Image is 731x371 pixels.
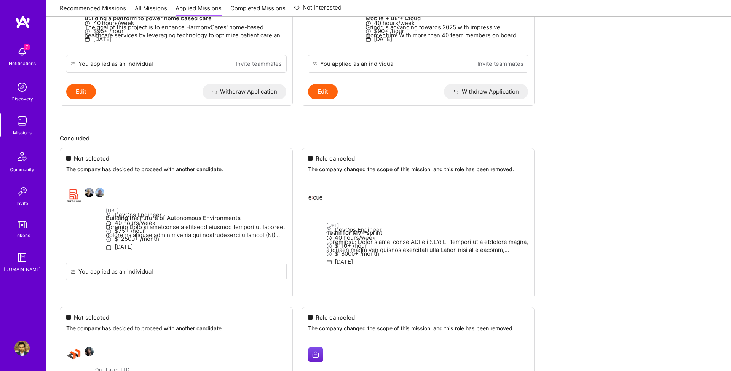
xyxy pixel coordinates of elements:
[78,60,153,68] div: You applied as an individual
[365,29,371,34] i: icon MoneyGray
[176,4,222,17] a: Applied Missions
[66,325,286,332] p: The company has decided to proceed with another candidate.
[16,199,28,207] div: Invite
[10,166,34,174] div: Community
[60,134,717,142] p: Concluded
[14,113,30,129] img: teamwork
[135,4,167,17] a: All Missions
[236,60,282,68] a: Invite teammates
[14,341,30,356] img: User Avatar
[203,84,287,99] button: Withdraw Application
[13,341,32,356] a: User Avatar
[477,60,524,68] a: Invite teammates
[85,35,286,43] p: [DATE]
[4,265,41,273] div: [DOMAIN_NAME]
[24,44,30,50] span: 7
[60,4,126,17] a: Recommended Missions
[85,27,286,35] p: $95+ /hour
[365,21,371,26] i: icon Clock
[85,19,286,27] p: 40 hours/week
[230,4,286,17] a: Completed Missions
[85,37,90,42] i: icon Calendar
[14,184,30,199] img: Invite
[85,347,94,356] img: Devin Bayer
[18,221,27,228] img: tokens
[85,21,90,26] i: icon Clock
[365,37,371,42] i: icon Calendar
[66,347,81,362] img: One Layer, LTD company logo
[365,27,528,35] p: $90+ /hour
[14,231,30,239] div: Tokens
[365,19,528,27] p: 40 hours/week
[85,29,90,34] i: icon MoneyGray
[14,44,30,59] img: bell
[14,250,30,265] img: guide book
[308,84,338,99] button: Edit
[294,3,342,17] a: Not Interested
[13,129,32,137] div: Missions
[74,314,109,322] span: Not selected
[13,147,31,166] img: Community
[365,35,528,43] p: [DATE]
[11,95,33,103] div: Discovery
[66,84,96,99] button: Edit
[9,59,36,67] div: Notifications
[444,84,528,99] button: Withdraw Application
[14,80,30,95] img: discovery
[320,60,395,68] div: You applied as an individual
[15,15,30,29] img: logo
